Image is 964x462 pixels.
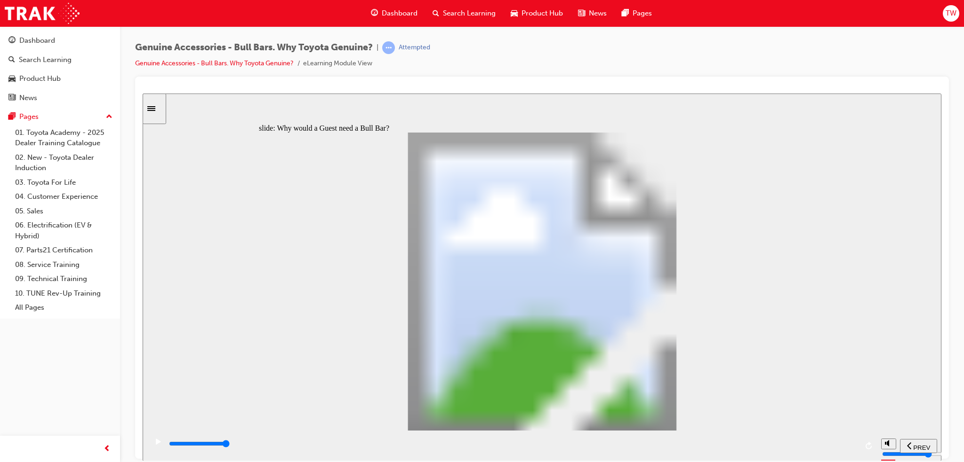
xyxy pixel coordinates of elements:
a: 05. Sales [11,204,116,219]
div: Attempted [399,43,430,52]
nav: slide navigation [757,337,795,368]
a: guage-iconDashboard [363,4,425,23]
button: TW [943,5,959,22]
a: All Pages [11,300,116,315]
button: Pages [4,108,116,125]
a: 08. Service Training [11,258,116,272]
a: Search Learning [4,51,116,69]
div: Search Learning [19,55,72,65]
span: News [589,8,607,19]
span: up-icon [106,111,112,123]
button: play/pause [5,345,21,360]
a: Product Hub [4,70,116,87]
input: volume [739,357,800,364]
span: car-icon [8,75,16,83]
span: Genuine Accessories - Bull Bars. Why Toyota Genuine? [135,42,373,53]
span: TW [946,8,956,19]
a: car-iconProduct Hub [503,4,570,23]
div: Pages [19,111,39,122]
button: volume [739,345,754,356]
span: PREV [771,351,787,358]
span: prev-icon [104,443,111,455]
li: eLearning Module View [303,58,372,69]
a: News [4,89,116,107]
span: news-icon [8,94,16,102]
button: DashboardSearch LearningProduct HubNews [4,30,116,108]
span: Search Learning [443,8,496,19]
a: 01. Toyota Academy - 2025 Dealer Training Catalogue [11,125,116,150]
a: 04. Customer Experience [11,189,116,204]
a: 07. Parts21 Certification [11,243,116,258]
img: Trak [5,3,80,24]
a: 03. Toyota For Life [11,175,116,190]
input: slide progress [26,346,87,354]
a: Dashboard [4,32,116,49]
button: previous [757,345,795,360]
div: Product Hub [19,73,61,84]
a: 09. Technical Training [11,272,116,286]
div: playback controls [5,337,734,368]
a: 10. TUNE Rev-Up Training [11,286,116,301]
a: news-iconNews [570,4,614,23]
span: learningRecordVerb_ATTEMPT-icon [382,41,395,54]
a: pages-iconPages [614,4,659,23]
div: News [19,93,37,103]
a: Genuine Accessories - Bull Bars. Why Toyota Genuine? [135,59,294,67]
span: Product Hub [522,8,563,19]
span: | [377,42,378,53]
button: replay [720,345,734,360]
span: search-icon [433,8,439,19]
span: search-icon [8,56,15,64]
span: news-icon [578,8,585,19]
div: Dashboard [19,35,55,46]
span: pages-icon [622,8,629,19]
span: Dashboard [382,8,418,19]
a: search-iconSearch Learning [425,4,503,23]
a: 06. Electrification (EV & Hybrid) [11,218,116,243]
span: guage-icon [8,37,16,45]
div: misc controls [739,337,753,368]
span: guage-icon [371,8,378,19]
span: pages-icon [8,113,16,121]
span: car-icon [511,8,518,19]
span: Pages [633,8,652,19]
a: 02. New - Toyota Dealer Induction [11,150,116,175]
